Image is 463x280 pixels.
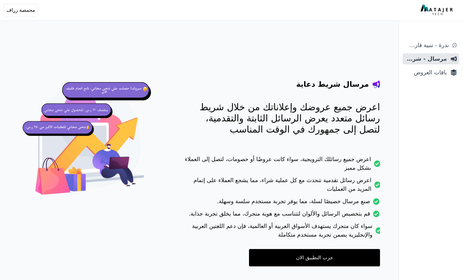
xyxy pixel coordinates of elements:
[184,176,380,197] li: اعرض رسائل تقدمية تتحدث مع كل عملية شراء، مما يشجع العملاء على إتمام المزيد من العمليات
[4,4,38,17] button: محمصة زراف
[184,222,380,243] li: سواء كان متجرك يستهدف الأسواق العربية أو العالمية، فإن دعم اللغتين العربية والإنجليزية يضمن تجربة...
[184,102,380,135] p: اعرض جميع عروضك وإعلاناتك من خلال شريط رسائل متعدد يعرض الرسائل الثابتة والتقدمية، لتصل إلى جمهور...
[184,197,380,209] li: صنع مرسال خصيصًا لسلة، مما يوفر تجربة مستخدم سلسة وسهلة.
[249,249,380,266] a: جرب التطبيق الان
[7,7,35,14] span: محمصة زراف
[421,5,454,16] img: MatajerTech Logo
[405,55,447,63] span: مرسال - شريط دعاية
[184,209,380,222] li: قم بتخصيص الرسائل والألوان لتتناسب مع هوية متجرك، مما يخلق تجربة جذابة.
[21,74,159,212] img: hero
[184,155,380,176] li: اعرض جميع رسائلك الترويجية، سواء كانت عروضًا أو خصومات، لتصل إلى العملاء بشكل مميز
[296,79,369,89] h4: مرسال شريط دعاية
[405,41,449,50] span: ندرة - تنبية قارب علي النفاذ
[405,68,447,77] span: باقات العروض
